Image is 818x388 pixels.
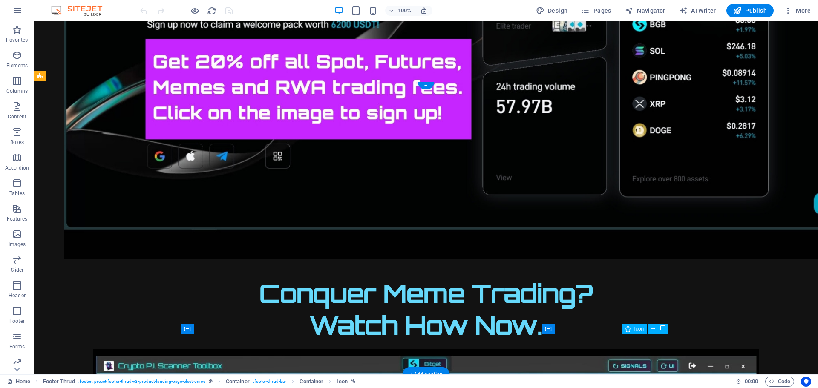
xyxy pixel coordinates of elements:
[726,4,774,17] button: Publish
[801,377,811,387] button: Usercentrics
[418,82,434,89] div: +
[11,267,24,273] p: Slider
[634,326,644,331] span: Icon
[781,4,814,17] button: More
[6,62,28,69] p: Elements
[745,377,758,387] span: 00 00
[253,377,287,387] span: . footer-thrud-bar
[351,379,356,384] i: This element is linked
[385,6,415,16] button: 100%
[769,377,790,387] span: Code
[536,6,568,15] span: Design
[9,241,26,248] p: Images
[10,139,24,146] p: Boxes
[533,4,571,17] button: Design
[751,378,752,385] span: :
[622,4,669,17] button: Navigator
[337,377,347,387] span: Click to select. Double-click to edit
[403,367,450,382] div: + Add section
[9,292,26,299] p: Header
[8,113,26,120] p: Content
[733,6,767,15] span: Publish
[43,377,356,387] nav: breadcrumb
[676,4,720,17] button: AI Writer
[9,343,25,350] p: Forms
[209,379,213,384] i: This element is a customizable preset
[578,4,614,17] button: Pages
[7,216,27,222] p: Features
[6,37,28,43] p: Favorites
[736,377,758,387] h6: Session time
[207,6,217,16] i: Reload page
[533,4,571,17] div: Design (Ctrl+Alt+Y)
[679,6,716,15] span: AI Writer
[9,190,25,197] p: Tables
[765,377,794,387] button: Code
[420,7,428,14] i: On resize automatically adjust zoom level to fit chosen device.
[398,6,412,16] h6: 100%
[784,6,811,15] span: More
[43,377,75,387] span: Click to select. Double-click to edit
[78,377,205,387] span: . footer .preset-footer-thrud-v3-product-landing-page-electronics
[9,318,25,325] p: Footer
[49,6,113,16] img: Editor Logo
[190,6,200,16] button: Click here to leave preview mode and continue editing
[6,88,28,95] p: Columns
[625,6,665,15] span: Navigator
[7,377,30,387] a: Click to cancel selection. Double-click to open Pages
[226,377,250,387] span: Click to select. Double-click to edit
[5,164,29,171] p: Accordion
[34,21,818,374] iframe: To enrich screen reader interactions, please activate Accessibility in Grammarly extension settings
[581,6,611,15] span: Pages
[207,6,217,16] button: reload
[300,377,323,387] span: Click to select. Double-click to edit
